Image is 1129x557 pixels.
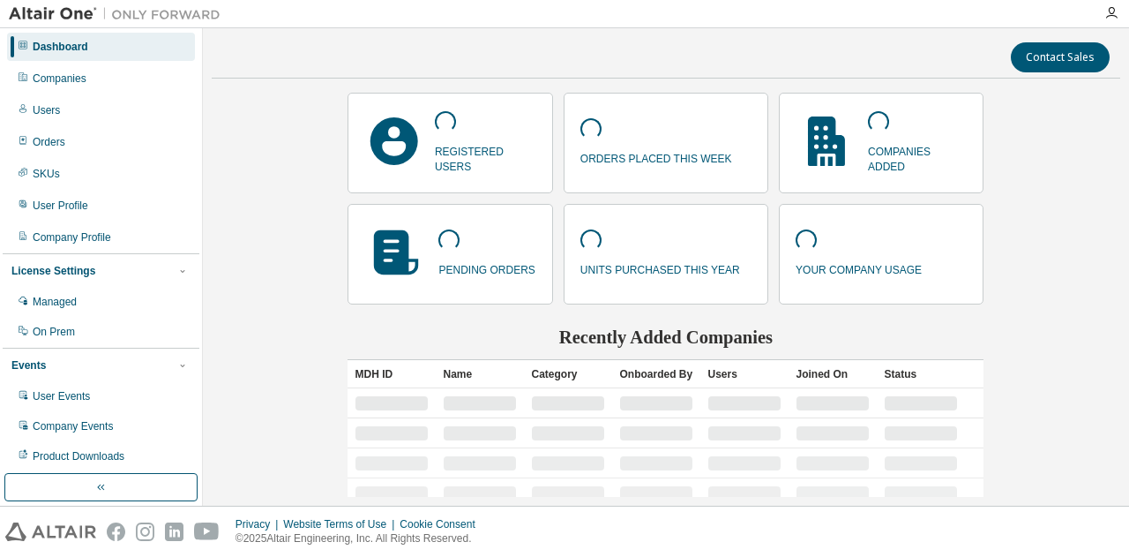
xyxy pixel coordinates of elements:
div: Product Downloads [33,449,124,463]
div: Dashboard [33,40,88,54]
p: © 2025 Altair Engineering, Inc. All Rights Reserved. [236,531,486,546]
div: Orders [33,135,65,149]
div: Managed [33,295,77,309]
div: Users [33,103,60,117]
img: facebook.svg [107,523,125,541]
p: pending orders [438,258,535,278]
p: your company usage [796,258,922,278]
div: Users [707,360,781,388]
div: Privacy [236,517,283,531]
div: Website Terms of Use [283,517,400,531]
div: Companies [33,72,86,86]
div: Company Profile [33,230,111,245]
div: Status [884,360,958,388]
div: Events [11,358,46,373]
div: SKUs [33,167,60,181]
div: Company Events [33,419,113,433]
div: User Events [33,389,90,403]
div: Category [531,360,605,388]
img: linkedin.svg [165,523,183,541]
p: orders placed this week [580,147,732,167]
img: Altair One [9,5,229,23]
img: instagram.svg [136,523,154,541]
div: On Prem [33,325,75,339]
button: Contact Sales [1011,42,1110,72]
div: Cookie Consent [400,517,485,531]
div: License Settings [11,264,95,278]
div: MDH ID [355,360,429,388]
div: User Profile [33,199,88,213]
p: units purchased this year [580,258,740,278]
div: Joined On [796,360,870,388]
div: Onboarded By [619,360,693,388]
div: Name [443,360,517,388]
p: companies added [868,139,967,175]
img: youtube.svg [194,523,220,541]
h2: Recently Added Companies [348,326,983,349]
p: registered users [435,139,536,175]
img: altair_logo.svg [5,523,96,541]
